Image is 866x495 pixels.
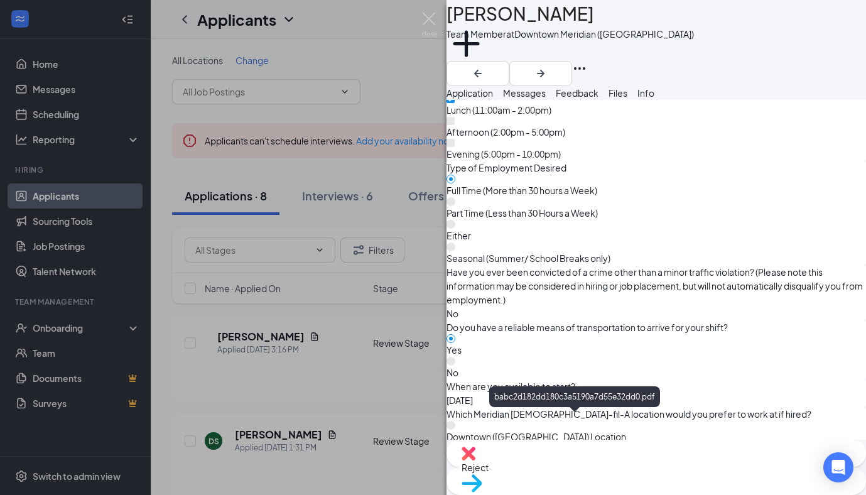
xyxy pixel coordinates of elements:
button: ArrowLeftNew [447,61,509,86]
div: Open Intercom Messenger [823,452,853,482]
span: Seasonal (Summer/ School Breaks only) [447,253,610,264]
span: Info [637,87,654,99]
span: Reject [462,462,489,473]
span: Evening (5:00pm - 10:00pm) [447,148,561,160]
span: No [447,307,866,320]
span: Application [447,87,493,99]
span: Which Meridian [DEMOGRAPHIC_DATA]-fil-A location would you prefer to work at if hired? [447,407,811,421]
span: [DATE] [447,393,866,407]
svg: Plus [447,24,486,63]
span: Lunch (11:00am - 2:00pm) [447,104,551,116]
span: Either [447,230,471,241]
span: Afternoon (2:00pm - 5:00pm) [447,126,565,138]
span: When are you available to start? [447,379,575,393]
span: Messages [503,87,546,99]
span: Files [609,87,627,99]
span: Full Time (More than 30 hours a Week) [447,185,597,196]
button: ArrowRight [509,61,572,86]
svg: Ellipses [572,61,587,76]
div: Team Member at Downtown Meridian ([GEOGRAPHIC_DATA]) [447,28,694,40]
button: PlusAdd a tag [447,24,486,77]
svg: ArrowLeftNew [470,66,485,81]
span: Part Time (Less than 30 Hours a Week) [447,207,598,219]
span: Do you have a reliable means of transportation to arrive for your shift? [447,320,728,334]
span: Have you ever been convicted of a crime other than a minor traffic violation? (Please note this i... [447,265,866,307]
span: Downtown ([GEOGRAPHIC_DATA]) Location [447,431,626,442]
span: Yes [447,344,462,356]
span: No [447,367,458,378]
span: Type of Employment Desired [447,161,566,175]
span: Feedback [556,87,598,99]
svg: ArrowRight [533,66,548,81]
div: babc2d182dd180c3a5190a7d55e32dd0.pdf [489,386,660,407]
